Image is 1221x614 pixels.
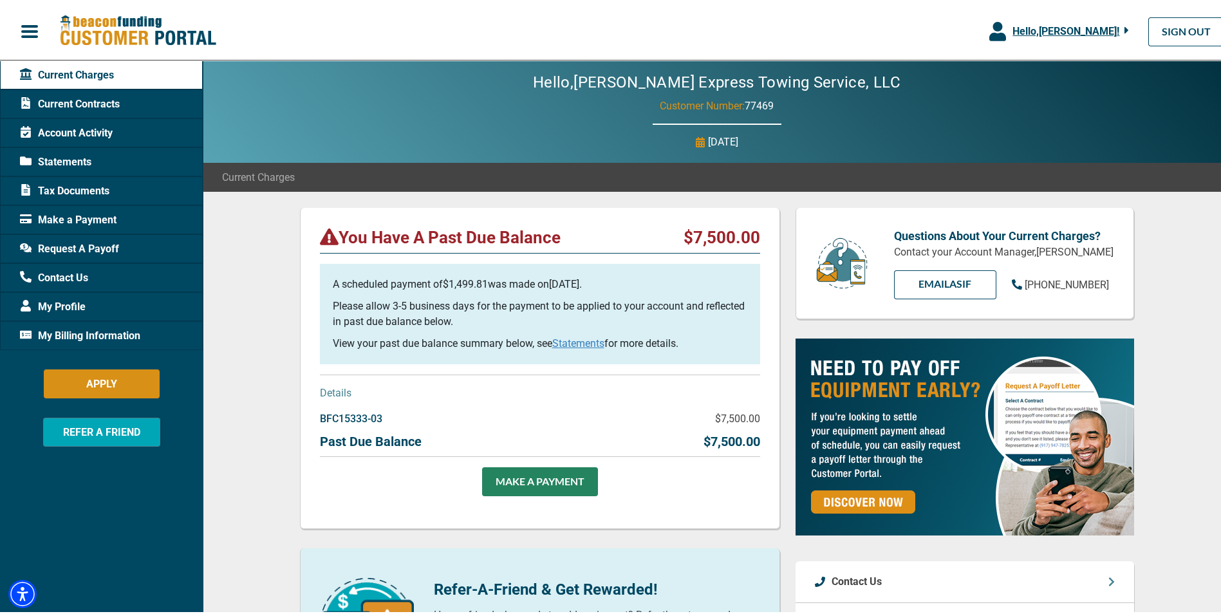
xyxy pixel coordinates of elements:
div: Accessibility Menu [8,577,37,606]
p: Please allow 3-5 business days for the payment to be applied to your account and reflected in pas... [333,296,747,327]
p: Questions About Your Current Charges? [894,225,1114,242]
span: Customer Number: [660,97,745,109]
p: Contact Us [832,572,882,587]
img: customer-service.png [813,234,871,288]
span: Make a Payment [20,210,117,225]
span: Current Charges [20,65,114,80]
span: My Profile [20,297,86,312]
span: Hello, [PERSON_NAME] ! [1012,23,1119,35]
img: payoff-ad-px.jpg [796,336,1134,533]
span: Tax Documents [20,181,109,196]
p: [DATE] [708,132,738,147]
p: You Have A Past Due Balance [320,225,561,245]
a: MAKE A PAYMENT [482,465,598,494]
button: REFER A FRIEND [43,415,160,444]
p: $7,500.00 [715,409,760,424]
span: Current Charges [222,167,295,183]
p: Details [320,383,760,398]
p: $7,500.00 [704,429,760,449]
p: Refer-A-Friend & Get Rewarded! [434,575,760,599]
button: APPLY [44,367,160,396]
h2: Hello, [PERSON_NAME] Express Towing Service, LLC [494,71,939,89]
p: Past Due Balance [320,429,422,449]
span: Account Activity [20,123,113,138]
p: A scheduled payment of $1,499.81 was made on [DATE] . [333,274,747,290]
span: Contact Us [20,268,88,283]
a: [PHONE_NUMBER] [1012,275,1109,290]
span: [PHONE_NUMBER] [1025,276,1109,288]
span: Statements [20,152,91,167]
p: $7,500.00 [684,225,760,245]
p: Contact your Account Manager, [PERSON_NAME] [894,242,1114,257]
a: EMAILAsif [894,268,996,297]
img: Beacon Funding Customer Portal Logo [59,12,216,45]
span: 77469 [745,97,774,109]
span: Request A Payoff [20,239,119,254]
span: Current Contracts [20,94,120,109]
p: BFC15333-03 [320,409,382,424]
a: Statements [552,335,604,347]
span: My Billing Information [20,326,140,341]
p: View your past due balance summary below, see for more details. [333,333,747,349]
